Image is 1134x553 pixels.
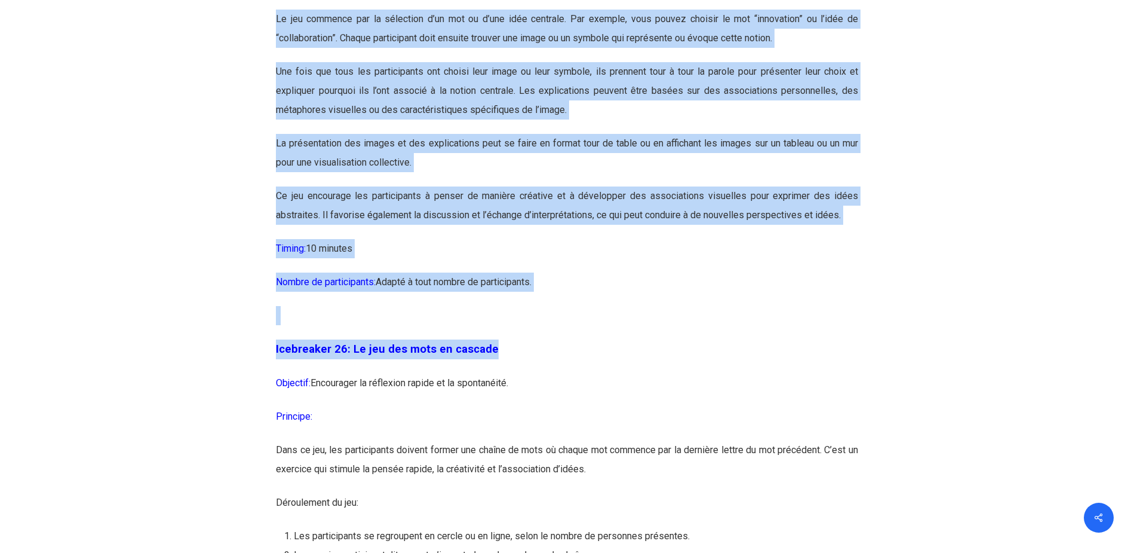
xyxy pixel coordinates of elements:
span: Principe: [276,411,312,422]
p: Ce jeu encourage les participants à penser de manière créative et à développer des associations v... [276,187,858,239]
p: Déroulement du jeu: [276,493,858,527]
span: Timing: [276,243,306,254]
p: 10 minutes [276,239,858,273]
p: La présentation des images et des explications peut se faire en format tour de table ou en affich... [276,134,858,187]
span: Objectif: [276,377,311,389]
p: Encourager la réflexion rapide et la spontanéité. [276,374,858,407]
p: Une fois que tous les participants ont choisi leur image ou leur symbole, ils prennent tour à tou... [276,62,858,134]
span: Nombre de participants: [276,276,376,288]
li: Les participants se regroupent en cercle ou en ligne, selon le nombre de personnes présentes. [294,527,858,546]
p: Le jeu commence par la sélection d’un mot ou d’une idée centrale. Par exemple, vous pouvez choisi... [276,10,858,62]
span: Icebreaker 26: Le jeu des mots en cascade [276,343,499,356]
p: Adapté à tout nombre de participants. [276,273,858,306]
p: Dans ce jeu, les participants doivent former une chaîne de mots où chaque mot commence par la der... [276,441,858,493]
